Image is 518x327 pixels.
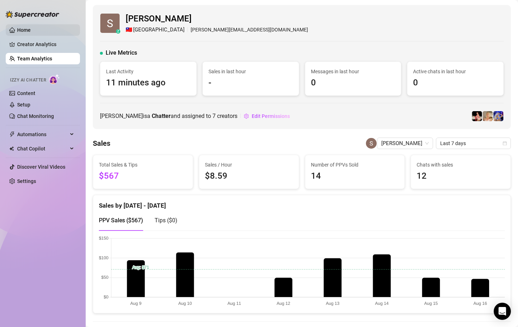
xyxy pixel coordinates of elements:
span: Edit Permissions [252,113,290,119]
span: [PERSON_NAME] [126,12,308,26]
a: Team Analytics [17,56,52,61]
span: 7 [212,113,216,119]
a: Settings [17,178,36,184]
img: logo-BBDzfeDw.svg [6,11,59,18]
span: 0 [413,76,498,90]
span: Chats with sales [417,161,505,169]
span: Sales / Hour [205,161,293,169]
span: 11 minutes ago [106,76,191,90]
span: Chat Copilot [17,143,68,154]
span: thunderbolt [9,132,15,137]
span: Total Sales & Tips [99,161,187,169]
img: Karen [483,111,493,121]
span: Active chats in last hour [413,68,498,75]
a: Home [17,27,31,33]
span: 0 [311,76,396,90]
span: 🇹🇼 [126,26,132,34]
span: 12 [417,169,505,183]
span: $8.59 [205,169,293,183]
span: 14 [311,169,399,183]
div: z [116,29,120,34]
span: Tips ( $0 ) [155,217,177,224]
span: Sheldon [381,138,429,149]
img: Sexy [472,111,482,121]
span: Live Metrics [106,49,137,57]
span: calendar [503,141,507,145]
span: Last 7 days [440,138,507,149]
div: Open Intercom Messenger [494,303,511,320]
span: [GEOGRAPHIC_DATA] [133,26,185,34]
button: Edit Permissions [243,110,290,122]
img: Sheldon [366,138,377,149]
span: Sales in last hour [208,68,293,75]
img: Courtney [493,111,503,121]
div: [PERSON_NAME][EMAIL_ADDRESS][DOMAIN_NAME] [126,26,308,34]
span: Last Activity [106,68,191,75]
span: Izzy AI Chatter [10,77,46,84]
span: Number of PPVs Sold [311,161,399,169]
img: AI Chatter [49,74,60,84]
h4: Sales [93,138,110,148]
span: - [208,76,293,90]
div: Sales by [DATE] - [DATE] [99,195,505,210]
a: Discover Viral Videos [17,164,65,170]
span: [PERSON_NAME] is a and assigned to creators [100,112,237,120]
img: Sheldon [100,14,120,33]
a: Chat Monitoring [17,113,54,119]
a: Setup [17,102,30,108]
img: Chat Copilot [9,146,14,151]
b: Chatter [152,113,171,119]
span: $567 [99,169,187,183]
span: Automations [17,129,68,140]
span: PPV Sales ( $567 ) [99,217,143,224]
a: Content [17,90,35,96]
a: Creator Analytics [17,39,74,50]
span: setting [244,114,249,119]
span: Messages in last hour [311,68,396,75]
